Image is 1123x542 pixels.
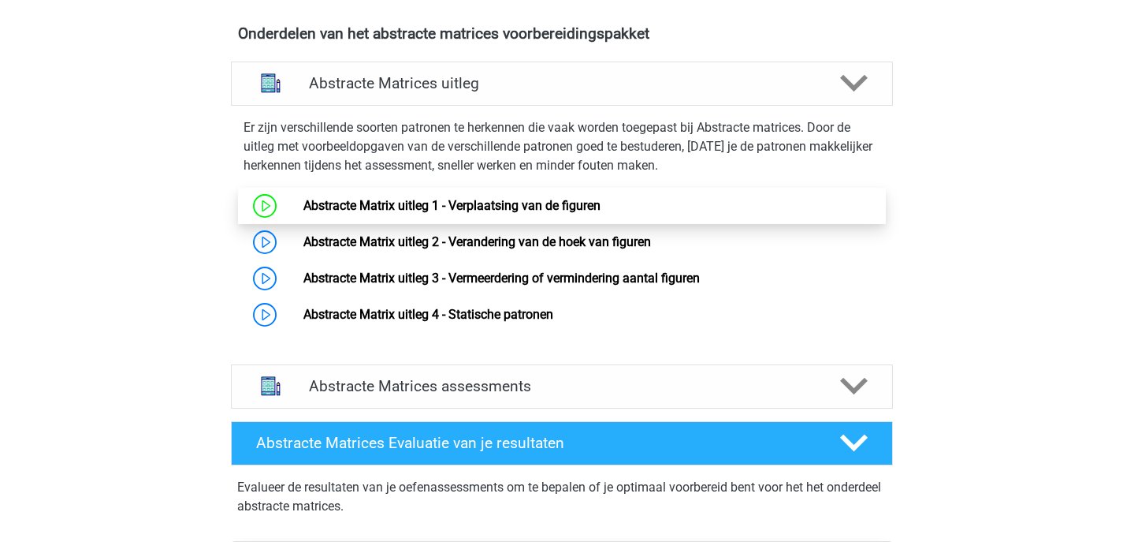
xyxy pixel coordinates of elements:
a: Abstracte Matrix uitleg 2 - Verandering van de hoek van figuren [303,234,651,249]
a: Abstracte Matrix uitleg 4 - Statische patronen [303,307,553,322]
img: abstracte matrices assessments [251,366,291,406]
h4: Onderdelen van het abstracte matrices voorbereidingspakket [238,24,886,43]
p: Er zijn verschillende soorten patronen te herkennen die vaak worden toegepast bij Abstracte matri... [244,118,880,175]
p: Evalueer de resultaten van je oefenassessments om te bepalen of je optimaal voorbereid bent voor ... [237,478,887,516]
h4: Abstracte Matrices assessments [309,377,815,395]
a: uitleg Abstracte Matrices uitleg [225,62,899,106]
a: assessments Abstracte Matrices assessments [225,364,899,409]
a: Abstracte Matrix uitleg 1 - Verplaatsing van de figuren [303,198,601,213]
a: Abstracte Matrix uitleg 3 - Vermeerdering of vermindering aantal figuren [303,271,700,286]
img: abstracte matrices uitleg [251,63,291,103]
h4: Abstracte Matrices uitleg [309,74,815,92]
h4: Abstracte Matrices Evaluatie van je resultaten [256,434,815,452]
a: Abstracte Matrices Evaluatie van je resultaten [225,421,899,465]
